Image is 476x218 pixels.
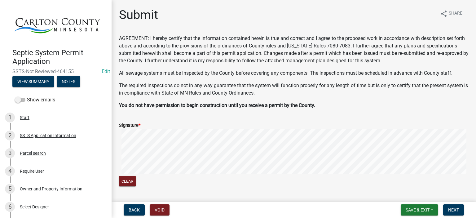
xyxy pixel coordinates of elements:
[102,69,110,74] wm-modal-confirm: Edit Application Number
[119,7,158,22] h1: Submit
[12,48,107,66] h4: Septic System Permit Application
[20,169,44,173] div: Require User
[443,204,464,216] button: Next
[435,7,467,20] button: shareShare
[440,10,447,17] i: share
[20,187,82,191] div: Owner and Property Information
[5,131,15,140] div: 2
[20,133,76,138] div: SSTS Application Information
[5,184,15,194] div: 5
[5,113,15,122] div: 1
[102,69,110,74] a: Edit
[5,202,15,212] div: 6
[129,207,140,212] span: Back
[12,7,102,42] img: Carlton County, Minnesota
[57,79,80,84] wm-modal-confirm: Notes
[20,151,46,155] div: Parcel search
[449,10,462,17] span: Share
[119,123,140,128] label: Signature
[119,82,469,97] p: The required inspections do not in any way guarantee that the system will function properly for a...
[15,96,55,104] label: Show emails
[5,148,15,158] div: 3
[406,207,430,212] span: Save & Exit
[57,76,80,87] button: Notes
[448,207,459,212] span: Next
[119,102,315,108] strong: You do not have permission to begin construction until you receive a permit by the County.
[20,115,29,120] div: Start
[12,76,54,87] button: View Summary
[150,204,170,216] button: Void
[5,166,15,176] div: 4
[119,176,136,186] button: Clear
[12,69,99,74] span: SSTS-Not Reviewed-464155
[119,69,469,77] p: All sewage systems must be inspected by the County before covering any components. The inspection...
[401,204,438,216] button: Save & Exit
[20,205,49,209] div: Select Designer
[12,79,54,84] wm-modal-confirm: Summary
[119,35,469,65] p: AGREEMENT: I hereby certify that the information contained herein is true and correct and I agree...
[124,204,145,216] button: Back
